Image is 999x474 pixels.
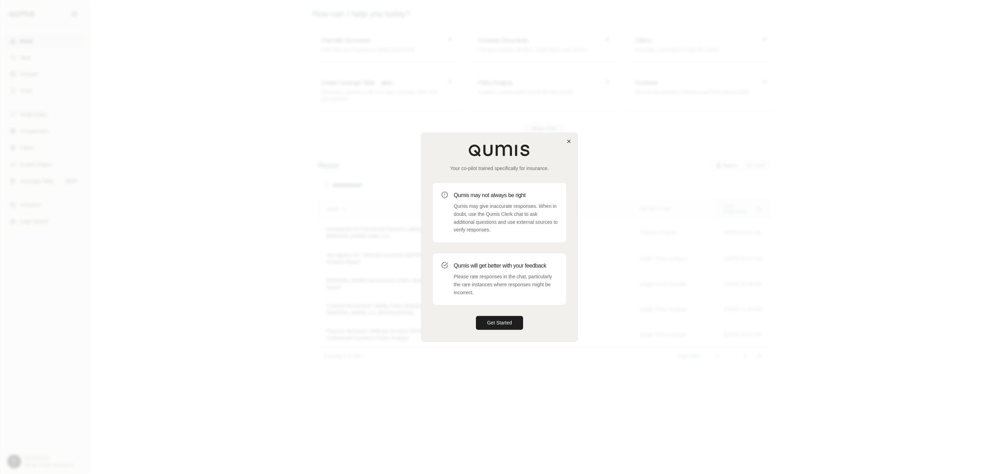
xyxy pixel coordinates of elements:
[454,262,558,270] h3: Qumis will get better with your feedback
[454,273,558,296] p: Please rate responses in the chat, particularly the rare instances where responses might be incor...
[454,202,558,234] p: Qumis may give inaccurate responses. When in doubt, use the Qumis Clerk chat to ask additional qu...
[454,191,558,200] h3: Qumis may not always be right
[476,316,523,330] button: Get Started
[468,144,531,156] img: Qumis Logo
[433,165,566,172] p: Your co-pilot trained specifically for insurance.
